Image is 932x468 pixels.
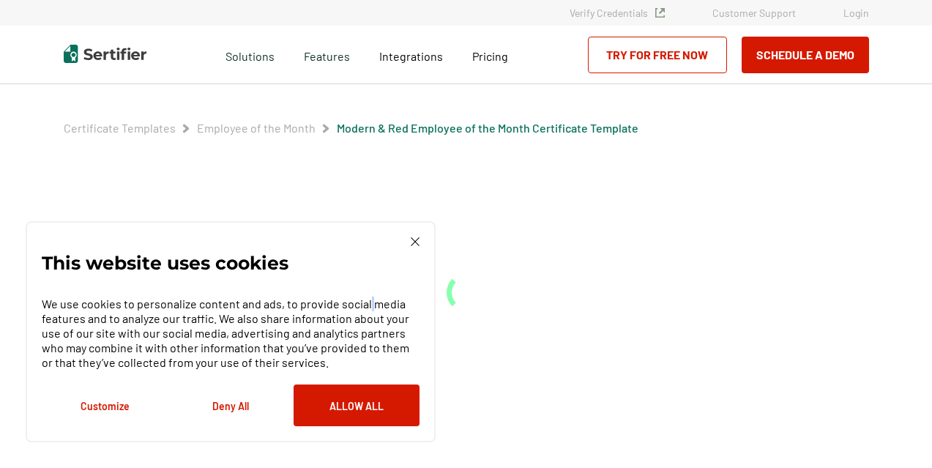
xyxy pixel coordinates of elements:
span: Features [304,45,350,64]
button: Schedule a Demo [742,37,869,73]
a: Try for Free Now [588,37,727,73]
a: Employee of the Month [197,121,316,135]
a: Pricing [472,45,508,64]
a: Verify Credentials [570,7,665,19]
button: Allow All [294,385,420,426]
span: Pricing [472,49,508,63]
span: Integrations [379,49,443,63]
a: Login [843,7,869,19]
img: Sertifier | Digital Credentialing Platform [64,45,146,63]
p: We use cookies to personalize content and ads, to provide social media features and to analyze ou... [42,297,420,370]
p: This website uses cookies [42,256,288,270]
span: Solutions [225,45,275,64]
a: Integrations [379,45,443,64]
button: Deny All [168,385,294,426]
a: Customer Support [712,7,796,19]
button: Customize [42,385,168,426]
div: Breadcrumb [64,121,638,135]
img: Cookie Popup Close [411,237,420,246]
img: Verified [655,8,665,18]
a: Modern & Red Employee of the Month Certificate Template [337,121,638,135]
a: Certificate Templates [64,121,176,135]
